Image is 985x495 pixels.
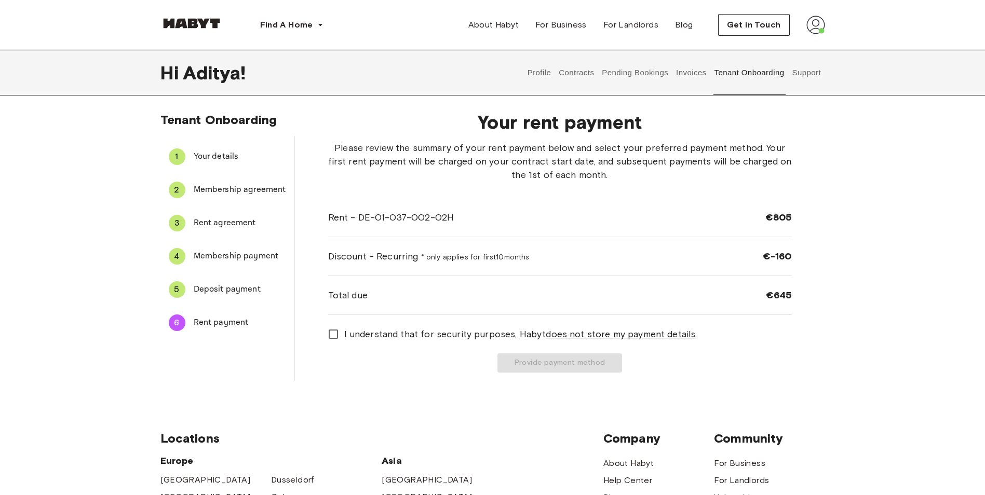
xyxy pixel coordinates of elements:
a: Blog [667,15,701,35]
span: Deposit payment [194,283,286,296]
div: 6 [169,314,185,331]
button: Find A Home [252,15,332,35]
span: Rent agreement [194,217,286,229]
u: does not store my payment details [546,328,695,340]
a: About Habyt [460,15,527,35]
span: Membership payment [194,250,286,263]
a: Dusseldorf [271,474,314,486]
span: Membership agreement [194,184,286,196]
div: 5 [169,281,185,298]
div: 1Your details [160,144,294,169]
span: Hi [160,62,183,84]
div: 3Rent agreement [160,211,294,236]
a: [GEOGRAPHIC_DATA] [382,474,472,486]
div: 2Membership agreement [160,177,294,202]
span: Discount - Recurring [328,250,530,263]
span: Locations [160,431,603,446]
a: About Habyt [603,457,654,470]
img: avatar [806,16,825,34]
button: Contracts [558,50,596,95]
span: Tenant Onboarding [160,112,277,127]
div: 1 [169,148,185,165]
button: Invoices [675,50,708,95]
a: For Business [527,15,595,35]
span: €645 [766,289,792,301]
button: Pending Bookings [601,50,670,95]
span: Total due [328,288,368,302]
div: 5Deposit payment [160,277,294,302]
img: Habyt [160,18,223,29]
span: Community [714,431,825,446]
span: Your rent payment [328,111,792,133]
span: Aditya ! [183,62,246,84]
a: [GEOGRAPHIC_DATA] [160,474,251,486]
button: Tenant Onboarding [713,50,786,95]
span: Blog [675,19,693,31]
span: Asia [382,455,492,467]
span: Rent payment [194,317,286,329]
div: user profile tabs [523,50,825,95]
span: Rent - DE-01-037-002-02H [328,211,454,224]
a: Help Center [603,474,652,487]
span: €805 [765,211,792,224]
span: For Business [535,19,587,31]
button: Profile [526,50,552,95]
span: Company [603,431,714,446]
span: €-160 [763,250,792,263]
div: 4 [169,248,185,265]
span: Get in Touch [727,19,781,31]
a: For Landlords [714,474,769,487]
div: 4Membership payment [160,244,294,269]
span: For Landlords [603,19,658,31]
span: Find A Home [260,19,313,31]
span: About Habyt [468,19,519,31]
span: I understand that for security purposes, Habyt . [344,327,697,341]
div: 6Rent payment [160,310,294,335]
span: Your details [194,150,286,163]
div: 3 [169,215,185,231]
div: 2 [169,182,185,198]
a: For Landlords [595,15,667,35]
span: * only applies for first 10 months [421,253,530,262]
a: For Business [714,457,765,470]
button: Get in Touch [718,14,790,36]
span: Please review the summary of your rent payment below and select your preferred payment method. Yo... [328,141,792,182]
button: Support [791,50,822,95]
span: Europe [160,455,382,467]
